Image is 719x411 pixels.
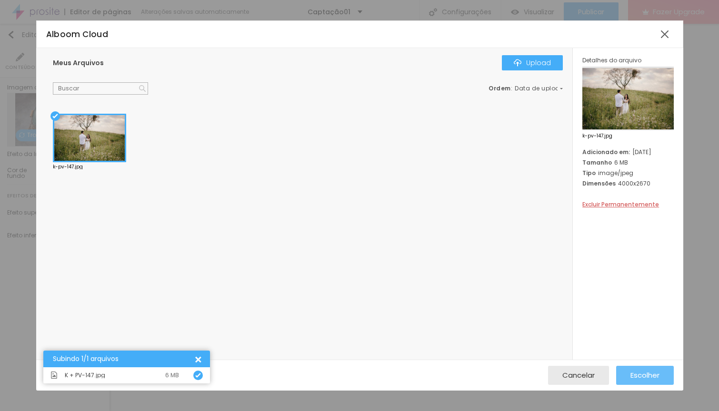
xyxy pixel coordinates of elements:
[616,366,674,385] button: Escolher
[548,366,609,385] button: Cancelar
[582,56,641,64] span: Detalhes do arquivo
[582,179,616,187] span: Dimensões
[582,179,673,187] div: 4000x2670
[582,158,612,166] span: Tamanho
[46,29,109,40] span: Alboom Cloud
[53,165,126,169] div: k-pv-147.jpg
[53,355,193,362] div: Subindo 1/1 arquivos
[195,372,201,378] img: Icone
[582,200,659,208] span: Excluir Permanentemente
[489,84,511,92] span: Ordem
[630,371,659,379] span: Escolher
[489,86,563,91] div: :
[165,372,179,378] div: 6 MB
[582,169,673,177] div: image/jpeg
[502,55,563,70] button: IconeUpload
[514,59,521,67] img: Icone
[515,86,564,91] span: Data de upload
[53,58,104,68] span: Meus Arquivos
[562,371,595,379] span: Cancelar
[65,372,105,378] span: K + PV-147.jpg
[50,372,58,379] img: Icone
[139,85,146,92] img: Icone
[582,148,630,156] span: Adicionado em:
[582,169,596,177] span: Tipo
[582,134,673,138] span: k-pv-147.jpg
[53,82,148,95] input: Buscar
[582,158,673,166] div: 6 MB
[582,148,673,156] div: [DATE]
[514,59,551,67] div: Upload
